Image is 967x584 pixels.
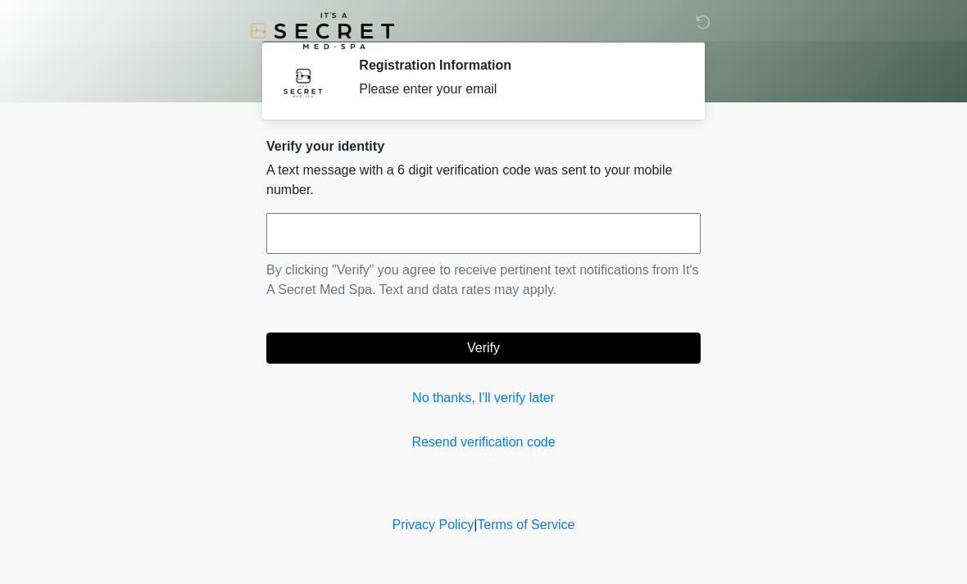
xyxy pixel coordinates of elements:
[250,12,394,49] img: It's A Secret Med Spa Logo
[393,518,474,532] a: Privacy Policy
[266,260,701,300] p: By clicking "Verify" you agree to receive pertinent text notifications from It's A Secret Med Spa...
[266,388,701,408] a: No thanks, I'll verify later
[474,518,477,532] a: |
[266,138,701,154] h2: Verify your identity
[266,432,701,452] a: Resend verification code
[266,333,701,364] button: Verify
[359,79,676,99] div: Please enter your email
[266,161,701,200] p: A text message with a 6 digit verification code was sent to your mobile number.
[279,57,328,106] img: Agent Avatar
[359,57,676,73] h2: Registration Information
[477,518,574,532] a: Terms of Service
